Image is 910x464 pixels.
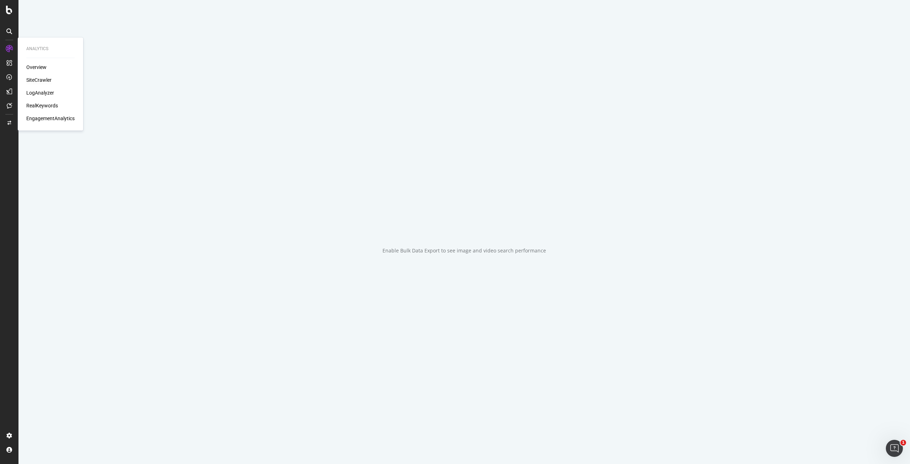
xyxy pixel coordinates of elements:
a: SiteCrawler [26,76,52,84]
a: RealKeywords [26,102,58,109]
div: Analytics [26,46,75,52]
iframe: Intercom live chat [886,440,903,457]
div: animation [439,210,490,236]
a: LogAnalyzer [26,89,54,96]
div: Enable Bulk Data Export to see image and video search performance [382,247,546,254]
a: EngagementAnalytics [26,115,75,122]
a: Overview [26,64,47,71]
span: 1 [900,440,906,446]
